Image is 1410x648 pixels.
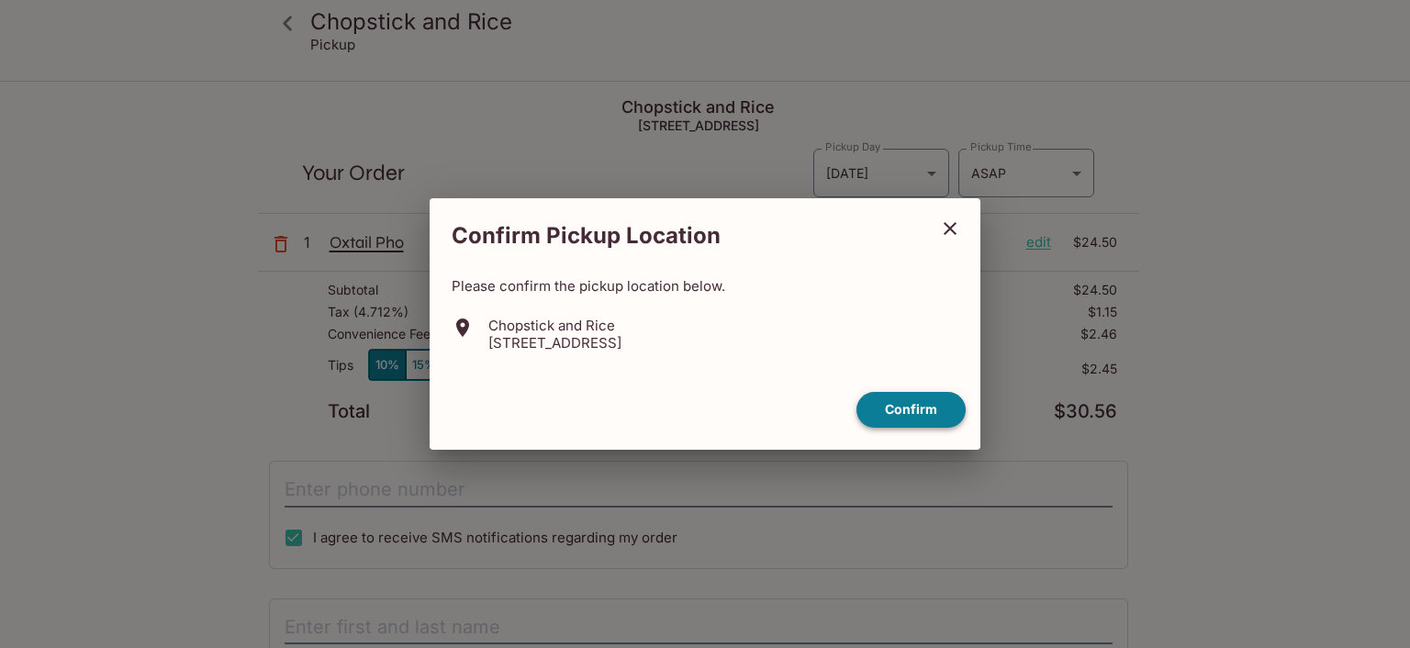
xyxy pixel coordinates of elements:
[927,206,973,251] button: close
[430,213,927,259] h2: Confirm Pickup Location
[488,334,621,352] p: [STREET_ADDRESS]
[488,317,621,334] p: Chopstick and Rice
[452,277,958,295] p: Please confirm the pickup location below.
[856,392,966,428] button: confirm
